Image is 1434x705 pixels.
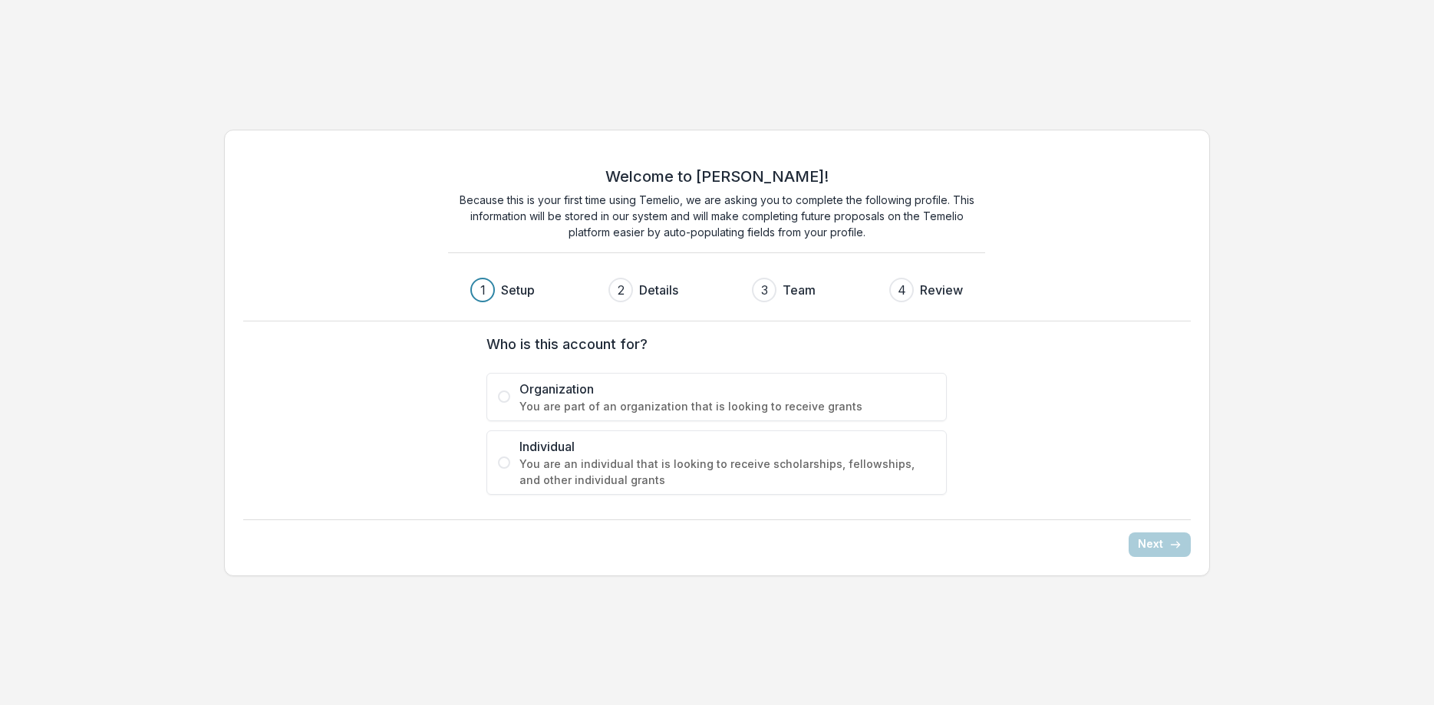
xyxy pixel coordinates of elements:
div: 2 [618,281,625,299]
span: You are part of an organization that is looking to receive grants [519,398,935,414]
span: Individual [519,437,935,456]
div: 4 [898,281,906,299]
div: 3 [761,281,768,299]
div: Progress [470,278,963,302]
h3: Setup [501,281,535,299]
p: Because this is your first time using Temelio, we are asking you to complete the following profil... [448,192,985,240]
div: 1 [480,281,486,299]
h3: Review [920,281,963,299]
button: Next [1129,532,1191,557]
span: Organization [519,380,935,398]
h3: Details [639,281,678,299]
h2: Welcome to [PERSON_NAME]! [605,167,829,186]
h3: Team [783,281,816,299]
label: Who is this account for? [486,334,938,354]
span: You are an individual that is looking to receive scholarships, fellowships, and other individual ... [519,456,935,488]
